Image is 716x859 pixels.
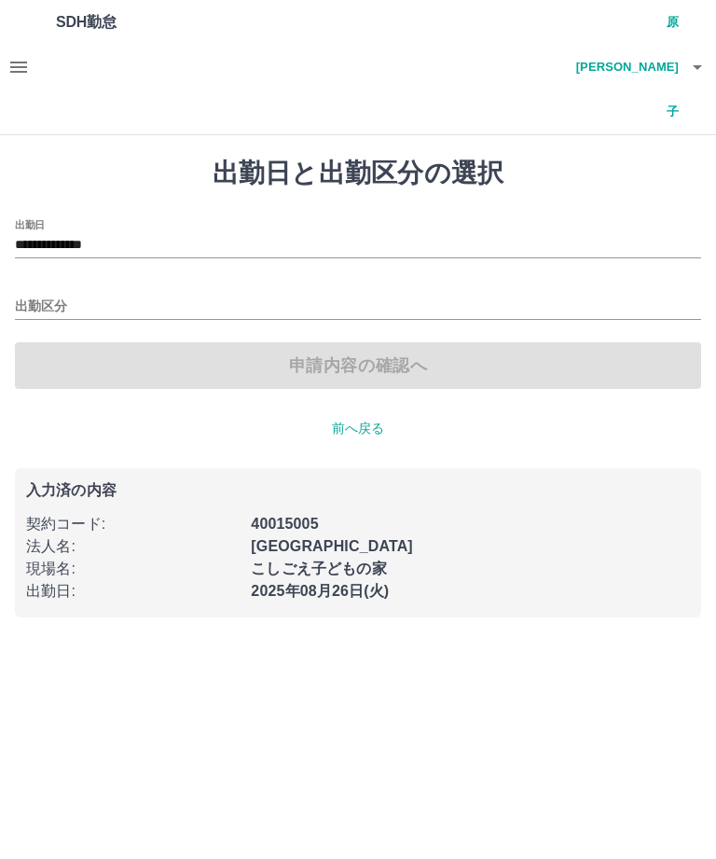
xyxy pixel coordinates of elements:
p: 法人名 : [26,535,240,558]
label: 出勤日 [15,217,45,231]
p: 現場名 : [26,558,240,580]
b: [GEOGRAPHIC_DATA] [251,538,413,554]
p: 前へ戻る [15,419,701,438]
p: 出勤日 : [26,580,240,603]
b: こしごえ子どもの家 [251,561,386,576]
p: 入力済の内容 [26,483,690,498]
b: 40015005 [251,516,318,532]
h1: 出勤日と出勤区分の選択 [15,158,701,189]
b: 2025年08月26日(火) [251,583,389,599]
p: 契約コード : [26,513,240,535]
